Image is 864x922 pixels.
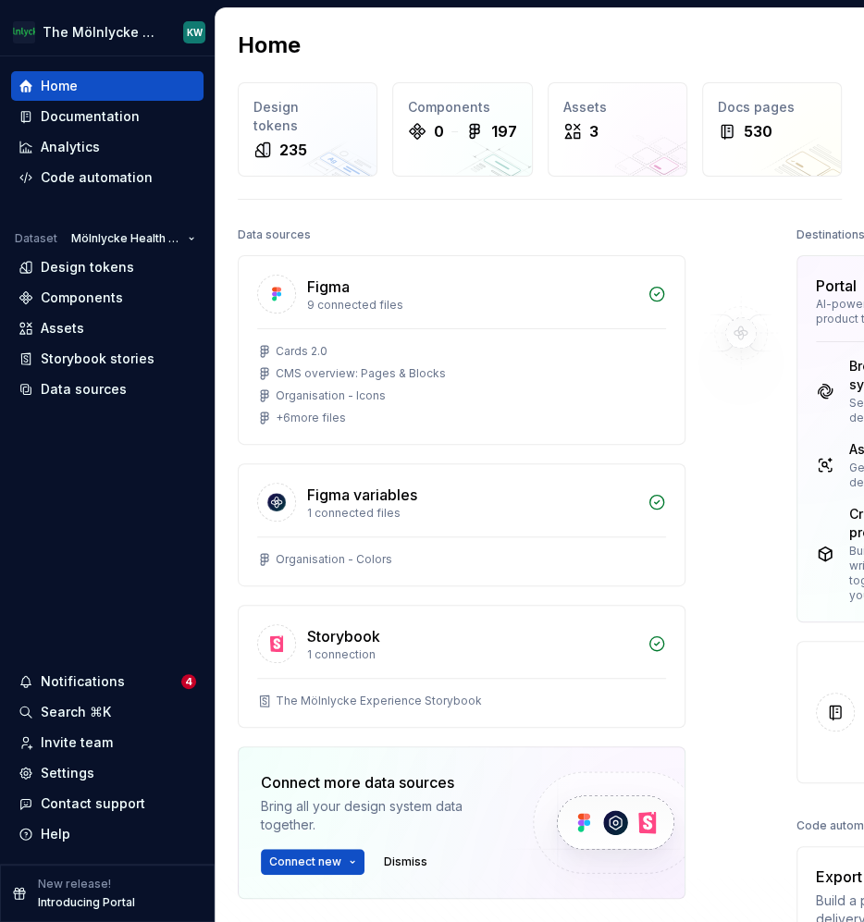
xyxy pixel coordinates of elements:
div: Design tokens [253,98,362,135]
a: Storybook1 connectionThe Mölnlycke Experience Storybook [238,605,685,728]
div: 1 connected files [307,506,636,521]
div: Storybook [307,625,380,647]
button: The Mölnlycke ExperienceKW [4,12,211,52]
a: Docs pages530 [702,82,842,177]
span: Mölnlycke Health Care [71,231,180,246]
a: Design tokens235 [238,82,377,177]
button: Contact support [11,789,204,818]
span: Dismiss [384,854,427,869]
a: Figma variables1 connected filesOrganisation - Colors [238,463,685,586]
span: Connect new [269,854,341,869]
div: 235 [279,139,307,161]
a: Analytics [11,132,204,162]
div: 197 [491,120,517,142]
a: Settings [11,758,204,788]
div: Figma variables [307,484,417,506]
div: Code automation [41,168,153,187]
button: Notifications4 [11,667,204,696]
div: 0 [434,120,444,142]
div: Organisation - Colors [276,552,392,567]
button: Help [11,819,204,849]
div: Bring all your design system data together. [261,797,501,834]
a: Documentation [11,102,204,131]
a: Components [11,283,204,313]
div: Components [408,98,516,117]
button: Search ⌘K [11,697,204,727]
div: Notifications [41,672,125,691]
div: Home [41,77,78,95]
a: Components0197 [392,82,532,177]
span: 4 [181,674,196,689]
p: Introducing Portal [38,895,135,910]
div: Components [41,289,123,307]
div: Documentation [41,107,140,126]
a: Storybook stories [11,344,204,374]
div: The Mölnlycke Experience Storybook [276,694,482,708]
div: + 6 more files [276,411,346,425]
a: Code automation [11,163,204,192]
div: Assets [41,319,84,338]
div: Organisation - Icons [276,388,386,403]
div: 9 connected files [307,298,636,313]
a: Data sources [11,375,204,404]
a: Design tokens [11,252,204,282]
div: Search ⌘K [41,703,111,721]
div: 3 [589,120,599,142]
div: Design tokens [41,258,134,277]
div: Settings [41,764,94,782]
div: 530 [744,120,772,142]
div: The Mölnlycke Experience [43,23,161,42]
div: CMS overview: Pages & Blocks [276,366,446,381]
h2: Home [238,31,301,60]
a: Invite team [11,728,204,757]
a: Home [11,71,204,101]
div: Storybook stories [41,350,154,368]
a: Assets [11,313,204,343]
div: Portal [816,275,857,297]
div: Figma [307,276,350,298]
div: Connect more data sources [261,771,501,793]
button: Mölnlycke Health Care [63,226,204,252]
div: Assets [563,98,672,117]
div: Invite team [41,733,113,752]
div: 1 connection [307,647,636,662]
a: Assets3 [548,82,687,177]
div: Cards 2.0 [276,344,327,359]
div: Docs pages [718,98,826,117]
img: 91fb9bbd-befe-470e-ae9b-8b56c3f0f44a.png [13,21,35,43]
button: Dismiss [376,849,436,875]
div: Dataset [15,231,57,246]
div: Analytics [41,138,100,156]
p: New release! [38,877,111,891]
div: Data sources [238,222,311,248]
a: Figma9 connected filesCards 2.0CMS overview: Pages & BlocksOrganisation - Icons+6more files [238,255,685,445]
div: Data sources [41,380,127,399]
div: Help [41,825,70,843]
button: Connect new [261,849,364,875]
div: KW [187,25,203,40]
div: Contact support [41,794,145,813]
